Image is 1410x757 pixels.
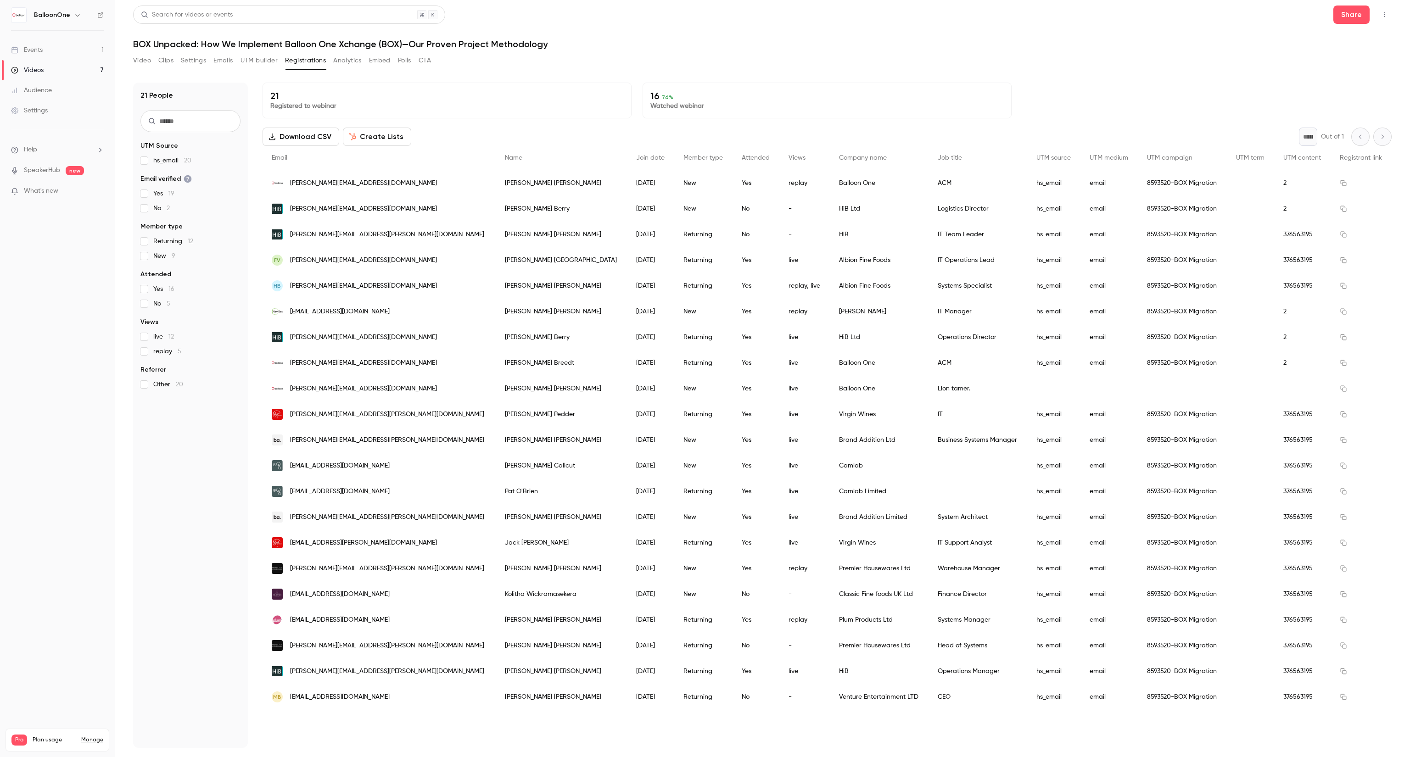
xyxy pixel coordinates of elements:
[1138,350,1227,376] div: 8593520-BOX Migration
[627,530,674,556] div: [DATE]
[153,204,170,213] span: No
[176,381,183,388] span: 20
[1080,556,1138,581] div: email
[1138,453,1227,479] div: 8593520-BOX Migration
[153,251,175,261] span: New
[733,427,779,453] div: Yes
[290,487,390,496] span: [EMAIL_ADDRESS][DOMAIN_NAME]
[627,273,674,299] div: [DATE]
[830,427,929,453] div: Brand Addition Ltd
[272,512,283,523] img: brandaddition.com
[830,504,929,530] div: Brand Addition Limited
[779,556,830,581] div: replay
[1080,222,1138,247] div: email
[1138,273,1227,299] div: 8593520-BOX Migration
[290,461,390,471] span: [EMAIL_ADDRESS][DOMAIN_NAME]
[153,156,191,165] span: hs_email
[779,196,830,222] div: -
[627,401,674,427] div: [DATE]
[733,504,779,530] div: Yes
[830,581,929,607] div: Classic Fine foods UK Ltd
[627,324,674,350] div: [DATE]
[650,101,1004,111] p: Watched webinar
[938,155,962,161] span: Job title
[290,358,437,368] span: [PERSON_NAME][EMAIL_ADDRESS][DOMAIN_NAME]
[1274,479,1331,504] div: 376563195
[733,376,779,401] div: Yes
[11,86,52,95] div: Audience
[1274,247,1331,273] div: 376563195
[779,581,830,607] div: -
[1027,196,1080,222] div: hs_email
[496,530,627,556] div: Jack [PERSON_NAME]
[674,273,733,299] div: Returning
[496,324,627,350] div: [PERSON_NAME] Berry
[1147,155,1192,161] span: UTM campaign
[1080,581,1138,607] div: email
[369,53,391,68] button: Embed
[496,350,627,376] div: [PERSON_NAME] Breedt
[1027,299,1080,324] div: hs_email
[733,196,779,222] div: No
[419,53,431,68] button: CTA
[285,53,326,68] button: Registrations
[733,453,779,479] div: Yes
[674,324,733,350] div: Returning
[272,537,283,548] img: virginwines.co.uk
[140,141,178,150] span: UTM Source
[272,614,283,625] img: plumplay.com
[140,141,241,389] section: facet-groups
[779,530,830,556] div: live
[1274,530,1331,556] div: 376563195
[496,504,627,530] div: [PERSON_NAME] [PERSON_NAME]
[272,563,283,574] img: premierhousewares.co.uk
[1274,222,1331,247] div: 376563195
[290,435,484,445] span: [PERSON_NAME][EMAIL_ADDRESS][PERSON_NAME][DOMAIN_NAME]
[496,376,627,401] div: [PERSON_NAME] [PERSON_NAME]
[290,410,484,419] span: [PERSON_NAME][EMAIL_ADDRESS][PERSON_NAME][DOMAIN_NAME]
[830,479,929,504] div: Camlab Limited
[627,607,674,633] div: [DATE]
[1027,479,1080,504] div: hs_email
[830,170,929,196] div: Balloon One
[290,384,437,394] span: [PERSON_NAME][EMAIL_ADDRESS][DOMAIN_NAME]
[272,486,283,497] img: camlab.co.uk
[779,273,830,299] div: replay, live
[779,247,830,273] div: live
[263,128,339,146] button: Download CSV
[1027,530,1080,556] div: hs_email
[839,155,887,161] span: Company name
[1138,170,1227,196] div: 8593520-BOX Migration
[153,347,181,356] span: replay
[241,53,278,68] button: UTM builder
[830,273,929,299] div: Albion Fine Foods
[81,736,103,744] a: Manage
[627,479,674,504] div: [DATE]
[178,348,181,355] span: 5
[263,146,1392,710] div: People list
[398,53,411,68] button: Polls
[1080,170,1138,196] div: email
[140,270,171,279] span: Attended
[929,427,1027,453] div: Business Systems Manager
[1080,479,1138,504] div: email
[789,155,806,161] span: Views
[674,479,733,504] div: Returning
[272,434,283,445] img: brandaddition.com
[1274,427,1331,453] div: 376563195
[1138,222,1227,247] div: 8593520-BOX Migration
[272,332,283,343] img: hib.co.uk
[1080,530,1138,556] div: email
[733,170,779,196] div: Yes
[1027,401,1080,427] div: hs_email
[1340,155,1382,161] span: Registrant link
[674,170,733,196] div: New
[172,253,175,259] span: 9
[66,166,84,175] span: new
[1274,453,1331,479] div: 376563195
[1027,324,1080,350] div: hs_email
[627,222,674,247] div: [DATE]
[733,273,779,299] div: Yes
[153,237,193,246] span: Returning
[1027,453,1080,479] div: hs_email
